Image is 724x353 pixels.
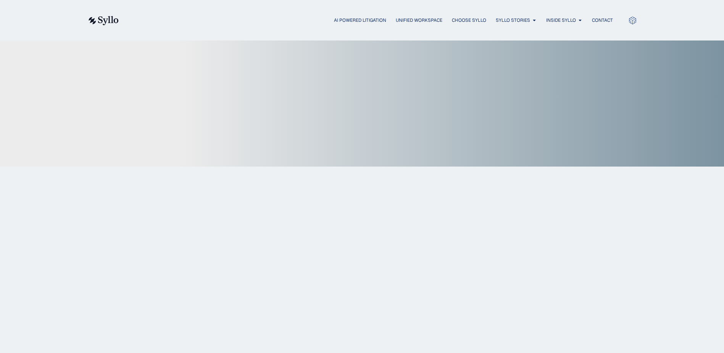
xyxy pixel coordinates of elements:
[592,17,613,24] a: Contact
[87,16,119,25] img: syllo
[396,17,442,24] a: Unified Workspace
[546,17,576,24] a: Inside Syllo
[496,17,530,24] a: Syllo Stories
[134,17,613,24] nav: Menu
[334,17,386,24] a: AI Powered Litigation
[452,17,486,24] a: Choose Syllo
[134,17,613,24] div: Menu Toggle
